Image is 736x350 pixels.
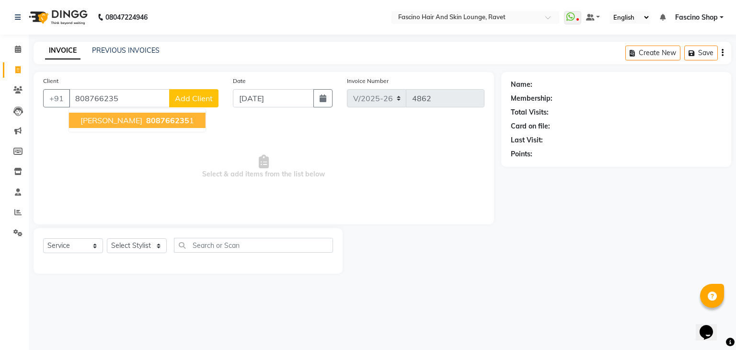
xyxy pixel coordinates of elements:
button: Add Client [169,89,218,107]
input: Search or Scan [174,238,333,253]
label: Client [43,77,58,85]
ngb-highlight: 1 [144,116,194,125]
span: [PERSON_NAME] [80,116,142,125]
button: Save [684,46,718,60]
div: Last Visit: [511,135,543,145]
b: 08047224946 [105,4,148,31]
span: Fascino Shop [675,12,718,23]
button: +91 [43,89,70,107]
a: PREVIOUS INVOICES [92,46,160,55]
span: 808766235 [146,116,189,125]
img: logo [24,4,90,31]
span: Add Client [175,93,213,103]
a: INVOICE [45,42,80,59]
div: Membership: [511,93,552,104]
iframe: chat widget [696,312,726,340]
label: Date [233,77,246,85]
label: Invoice Number [347,77,389,85]
div: Card on file: [511,121,550,131]
div: Points: [511,149,532,159]
button: Create New [625,46,680,60]
div: Total Visits: [511,107,549,117]
input: Search by Name/Mobile/Email/Code [69,89,170,107]
span: Select & add items from the list below [43,119,484,215]
div: Name: [511,80,532,90]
